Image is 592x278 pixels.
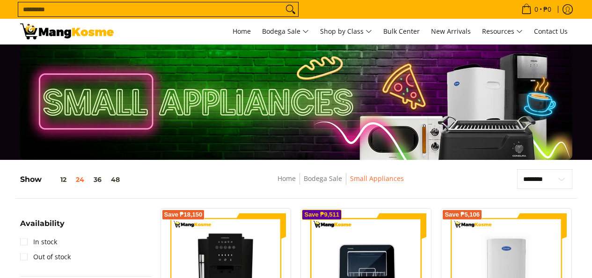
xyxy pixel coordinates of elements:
button: 36 [89,176,106,183]
h5: Show [20,175,124,184]
span: Resources [482,26,523,38]
a: Shop by Class [315,19,377,44]
span: Availability [20,220,65,227]
span: Home [233,27,251,36]
span: 0 [533,6,540,13]
span: Save ₱9,511 [304,212,339,218]
nav: Breadcrumbs [209,173,472,194]
a: New Arrivals [426,19,475,44]
span: Bodega Sale [262,26,309,38]
a: Home [228,19,256,44]
a: Out of stock [20,249,71,264]
button: 12 [42,176,71,183]
button: Search [283,2,298,16]
a: Home [278,174,296,183]
a: Bodega Sale [257,19,314,44]
span: Save ₱18,150 [164,212,203,218]
a: Bodega Sale [304,174,342,183]
span: Bulk Center [383,27,420,36]
span: Shop by Class [320,26,372,38]
span: Save ₱5,106 [445,212,480,218]
span: • [519,4,554,15]
a: Bulk Center [379,19,424,44]
button: 24 [71,176,89,183]
button: 48 [106,176,124,183]
summary: Open [20,220,65,234]
a: In stock [20,234,57,249]
span: Contact Us [534,27,568,36]
span: New Arrivals [431,27,471,36]
span: ₱0 [542,6,553,13]
a: Small Appliances [350,174,404,183]
a: Contact Us [529,19,572,44]
a: Resources [477,19,527,44]
img: Small Appliances l Mang Kosme: Home Appliances Warehouse Sale [20,23,114,39]
nav: Main Menu [123,19,572,44]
